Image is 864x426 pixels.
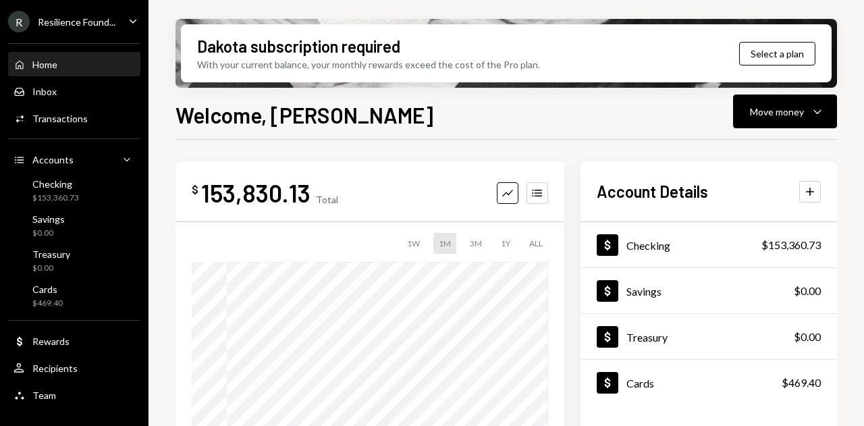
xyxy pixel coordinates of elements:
div: Inbox [32,86,57,97]
div: R [8,11,30,32]
div: Checking [626,239,670,252]
div: $153,360.73 [761,237,821,253]
div: Transactions [32,113,88,124]
a: Transactions [8,106,140,130]
div: Treasury [32,248,70,260]
div: With your current balance, your monthly rewards exceed the cost of the Pro plan. [197,57,540,72]
div: Accounts [32,154,74,165]
div: Savings [626,285,661,298]
div: Team [32,390,56,401]
div: 1M [433,233,456,254]
div: $153,360.73 [32,192,79,204]
a: Savings$0.00 [8,209,140,242]
div: Cards [32,284,63,295]
div: $0.00 [794,329,821,345]
a: Inbox [8,79,140,103]
button: Select a plan [739,42,815,65]
a: Accounts [8,147,140,171]
div: $0.00 [32,263,70,274]
a: Home [8,52,140,76]
a: Treasury$0.00 [580,314,837,359]
div: 153,830.13 [201,178,310,208]
div: $ [192,183,198,196]
a: Cards$469.40 [580,360,837,405]
div: Dakota subscription required [197,35,400,57]
div: Total [316,194,338,205]
a: Cards$469.40 [8,279,140,312]
div: Home [32,59,57,70]
div: Checking [32,178,79,190]
h2: Account Details [597,180,708,203]
button: Move money [733,95,837,128]
div: Cards [626,377,654,390]
a: Rewards [8,329,140,353]
h1: Welcome, [PERSON_NAME] [175,101,433,128]
a: Checking$153,360.73 [8,174,140,207]
a: Recipients [8,356,140,380]
div: Savings [32,213,65,225]
div: Resilience Found... [38,16,115,28]
div: 1W [402,233,425,254]
div: 3M [464,233,487,254]
a: Team [8,383,140,407]
a: Savings$0.00 [580,268,837,313]
div: $0.00 [32,228,65,239]
div: Move money [750,105,804,119]
a: Checking$153,360.73 [580,222,837,267]
div: Recipients [32,363,78,374]
div: $469.40 [32,298,63,309]
div: Rewards [32,336,70,347]
div: $0.00 [794,283,821,299]
div: $469.40 [782,375,821,391]
div: Treasury [626,331,668,344]
div: 1Y [495,233,516,254]
a: Treasury$0.00 [8,244,140,277]
div: ALL [524,233,548,254]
